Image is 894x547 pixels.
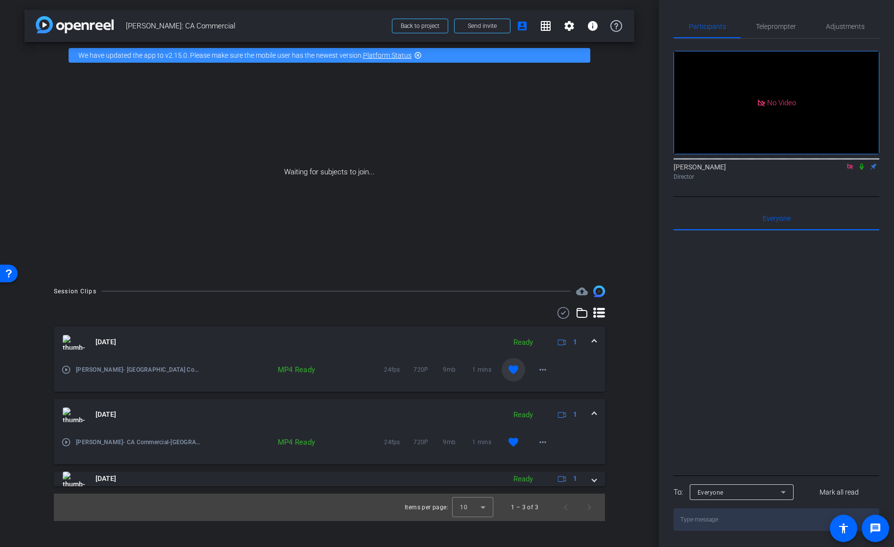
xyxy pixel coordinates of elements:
div: We have updated the app to v2.15.0. Please make sure the mobile user has the newest version. [69,48,590,63]
button: Back to project [392,19,448,33]
mat-icon: more_horiz [537,364,549,376]
div: thumb-nail[DATE]Ready1 [54,358,605,392]
span: Everyone [763,215,791,222]
span: Teleprompter [756,23,796,30]
span: Send invite [468,22,497,30]
span: 1 [573,474,577,484]
a: Platform Status [363,51,411,59]
div: MP4 Ready [265,365,320,375]
mat-icon: message [870,523,881,534]
span: [DATE] [96,474,116,484]
span: [PERSON_NAME]: CA Commercial [126,16,386,36]
mat-icon: favorite [507,364,519,376]
div: MP4 Ready [265,437,320,447]
div: Director [674,172,879,181]
span: 1 mins [472,437,502,447]
div: To: [674,487,683,498]
span: Destinations for your clips [576,285,588,297]
mat-icon: highlight_off [414,51,422,59]
mat-expansion-panel-header: thumb-nail[DATE]Ready1 [54,327,605,358]
div: Session Clips [54,286,97,296]
div: [PERSON_NAME] [674,162,879,181]
button: Send invite [454,19,510,33]
mat-icon: play_circle_outline [61,365,71,375]
div: 1 – 3 of 3 [511,502,538,512]
span: 720P [413,437,443,447]
span: Everyone [698,489,724,496]
div: Waiting for subjects to join... [24,69,634,276]
button: Mark all read [799,483,880,501]
div: thumb-nail[DATE]Ready1 [54,430,605,464]
img: app-logo [36,16,114,33]
span: 24fps [384,365,413,375]
span: [PERSON_NAME]- CA Commercial-[GEOGRAPHIC_DATA]-2025-09-18-10-37-22-063-0 [76,437,201,447]
img: thumb-nail [63,335,85,350]
div: Items per page: [405,502,448,512]
span: 1 [573,409,577,420]
img: Session clips [593,285,605,297]
mat-icon: cloud_upload [576,285,588,297]
span: [DATE] [96,409,116,420]
mat-icon: accessibility [838,523,849,534]
span: 1 [573,337,577,347]
mat-icon: favorite [507,436,519,448]
button: Next page [578,496,601,519]
mat-expansion-panel-header: thumb-nail[DATE]Ready1 [54,472,605,486]
img: thumb-nail [63,407,85,422]
mat-icon: info [587,20,599,32]
mat-expansion-panel-header: thumb-nail[DATE]Ready1 [54,399,605,430]
span: Adjustments [826,23,865,30]
div: Ready [508,337,538,348]
span: 9mb [443,365,472,375]
span: Back to project [401,23,439,29]
img: thumb-nail [63,472,85,486]
span: 720P [413,365,443,375]
span: [PERSON_NAME]- [GEOGRAPHIC_DATA] Commercial-[PERSON_NAME]-2025-09-18-10-39-16-692-0 [76,365,201,375]
span: [DATE] [96,337,116,347]
div: Ready [508,474,538,485]
span: 9mb [443,437,472,447]
span: No Video [767,98,796,107]
span: 24fps [384,437,413,447]
div: Ready [508,409,538,421]
mat-icon: grid_on [540,20,552,32]
mat-icon: settings [563,20,575,32]
button: Previous page [554,496,578,519]
span: Participants [689,23,726,30]
span: 1 mins [472,365,502,375]
mat-icon: more_horiz [537,436,549,448]
mat-icon: play_circle_outline [61,437,71,447]
mat-icon: account_box [516,20,528,32]
span: Mark all read [820,487,859,498]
